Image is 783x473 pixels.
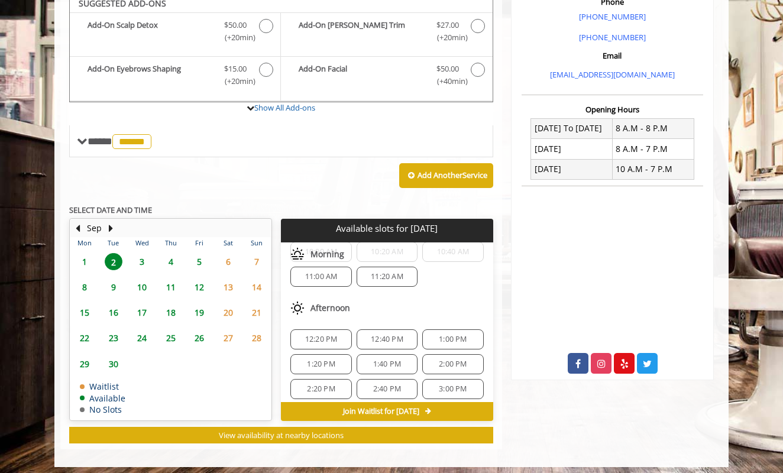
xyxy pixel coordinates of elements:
td: Select day22 [70,325,99,351]
td: No Slots [80,405,125,414]
span: (+40min ) [430,75,465,88]
label: Add-On Scalp Detox [76,19,274,47]
a: [PHONE_NUMBER] [579,32,646,43]
span: 1:00 PM [439,335,467,344]
span: 25 [162,329,180,346]
span: (+20min ) [218,31,253,44]
td: Select day25 [156,325,185,351]
span: View availability at nearby locations [219,430,344,440]
div: 1:20 PM [290,354,351,374]
b: Add-On Eyebrows Shaping [88,63,212,88]
a: Show All Add-ons [254,102,315,113]
div: 2:20 PM [290,379,351,399]
span: 19 [190,304,208,321]
td: Select day2 [99,249,127,274]
span: Morning [310,250,344,259]
td: [DATE] To [DATE] [531,118,613,138]
span: 23 [105,329,122,346]
div: 3:00 PM [422,379,483,399]
span: 18 [162,304,180,321]
span: 21 [248,304,266,321]
td: Select day14 [242,274,271,300]
label: Add-On Eyebrows Shaping [76,63,274,90]
span: 13 [219,278,237,296]
td: Select day10 [128,274,156,300]
td: Select day12 [185,274,213,300]
th: Wed [128,237,156,249]
th: Tue [99,237,127,249]
span: 24 [133,329,151,346]
span: 26 [190,329,208,346]
button: View availability at nearby locations [69,427,493,444]
p: Available slots for [DATE] [286,223,488,234]
div: 1:40 PM [357,354,418,374]
span: 10 [133,278,151,296]
td: Select day9 [99,274,127,300]
td: Select day3 [128,249,156,274]
b: SELECT DATE AND TIME [69,205,152,215]
td: 8 A.M - 7 P.M [612,139,694,159]
td: Select day17 [128,300,156,325]
span: $50.00 [436,63,459,75]
span: 17 [133,304,151,321]
span: 28 [248,329,266,346]
span: 1:20 PM [307,359,335,369]
span: 15 [76,304,93,321]
h3: Email [525,51,700,60]
span: $50.00 [224,19,247,31]
div: 11:20 AM [357,267,418,287]
span: 3 [133,253,151,270]
span: 1 [76,253,93,270]
td: Select day30 [99,351,127,377]
span: 8 [76,278,93,296]
td: Select day24 [128,325,156,351]
span: 11:00 AM [305,272,338,281]
td: Select day26 [185,325,213,351]
td: Select day19 [185,300,213,325]
button: Sep [87,222,102,235]
span: 2:00 PM [439,359,467,369]
span: 3:00 PM [439,384,467,394]
div: 2:00 PM [422,354,483,374]
span: 4 [162,253,180,270]
span: 2:20 PM [307,384,335,394]
td: Select day4 [156,249,185,274]
span: Join Waitlist for [DATE] [343,407,419,416]
td: Available [80,394,125,403]
span: 2 [105,253,122,270]
td: Select day18 [156,300,185,325]
td: Select day28 [242,325,271,351]
label: Add-On Beard Trim [287,19,486,47]
b: Add Another Service [418,170,487,180]
td: 10 A.M - 7 P.M [612,159,694,179]
span: (+20min ) [430,31,465,44]
td: Select day20 [213,300,242,325]
td: 8 A.M - 8 P.M [612,118,694,138]
td: Select day15 [70,300,99,325]
span: 7 [248,253,266,270]
th: Thu [156,237,185,249]
td: Select day8 [70,274,99,300]
td: [DATE] [531,159,613,179]
span: $27.00 [436,19,459,31]
td: Select day7 [242,249,271,274]
span: 2:40 PM [373,384,401,394]
span: 1:40 PM [373,359,401,369]
td: Select day1 [70,249,99,274]
h3: Opening Hours [522,105,703,114]
button: Add AnotherService [399,163,493,188]
span: 12:20 PM [305,335,338,344]
span: 5 [190,253,208,270]
div: 11:00 AM [290,267,351,287]
span: 14 [248,278,266,296]
span: 29 [76,355,93,372]
div: 2:40 PM [357,379,418,399]
td: Select day29 [70,351,99,377]
button: Previous Month [73,222,82,235]
span: 20 [219,304,237,321]
img: afternoon slots [290,301,305,315]
td: Waitlist [80,382,125,391]
img: morning slots [290,247,305,261]
td: Select day23 [99,325,127,351]
span: 11 [162,278,180,296]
